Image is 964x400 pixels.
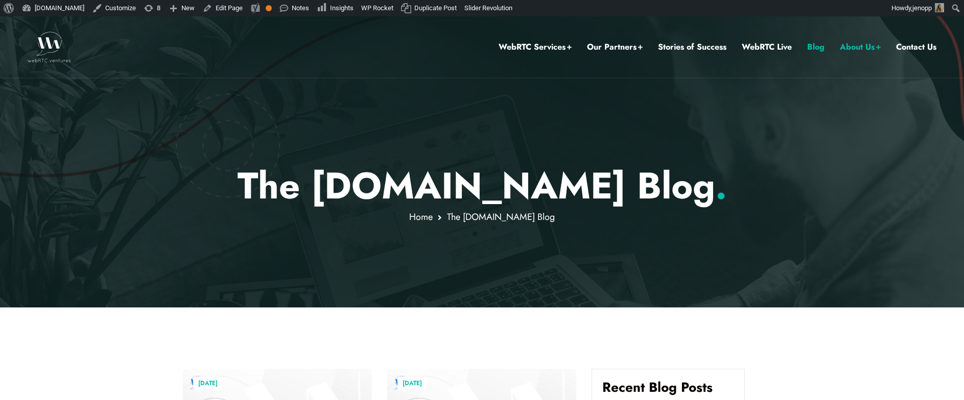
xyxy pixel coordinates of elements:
a: [DATE] [193,376,223,390]
a: Contact Us [896,40,936,54]
a: Home [409,210,433,224]
a: Blog [807,40,825,54]
h1: The [DOMAIN_NAME] Blog [183,164,781,208]
a: WebRTC Live [742,40,792,54]
a: Our Partners [587,40,643,54]
div: OK [266,5,272,11]
a: WebRTC Services [499,40,572,54]
span: jenopp [912,4,932,12]
a: [DATE] [397,376,427,390]
span: The [DOMAIN_NAME] Blog [447,210,555,224]
a: About Us [840,40,881,54]
span: Slider Revolution [464,4,512,12]
img: WebRTC.ventures [28,32,71,62]
a: Stories of Success [658,40,726,54]
span: . [715,159,727,212]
